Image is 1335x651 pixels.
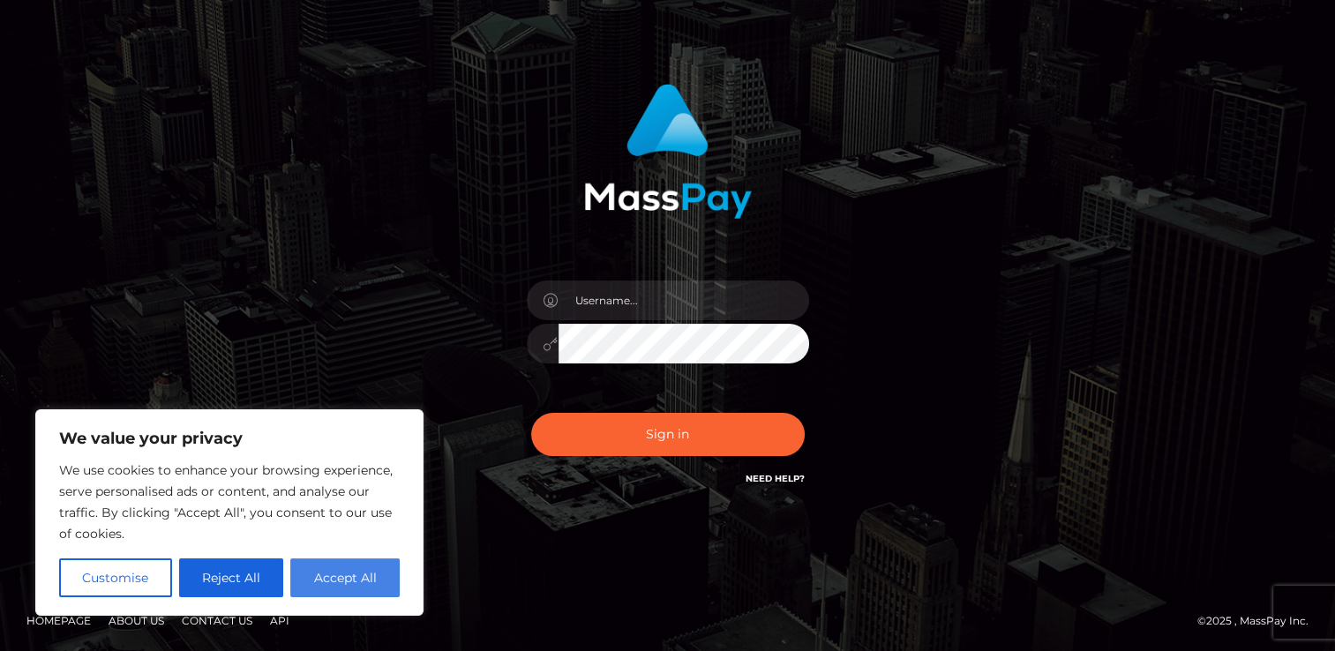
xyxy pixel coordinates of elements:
a: Need Help? [746,473,805,484]
a: API [263,607,296,634]
button: Sign in [531,413,805,456]
p: We value your privacy [59,428,400,449]
a: About Us [101,607,171,634]
img: MassPay Login [584,84,752,219]
a: Contact Us [175,607,259,634]
input: Username... [559,281,809,320]
div: © 2025 , MassPay Inc. [1197,611,1322,631]
button: Reject All [179,558,284,597]
div: We value your privacy [35,409,424,616]
a: Homepage [19,607,98,634]
button: Customise [59,558,172,597]
button: Accept All [290,558,400,597]
p: We use cookies to enhance your browsing experience, serve personalised ads or content, and analys... [59,460,400,544]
